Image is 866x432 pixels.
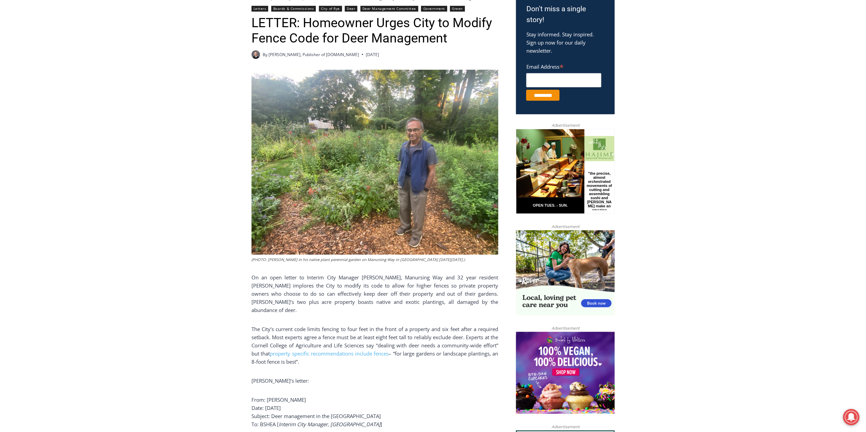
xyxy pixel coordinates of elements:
a: Government [421,6,447,12]
a: Intern @ [DOMAIN_NAME] [164,66,330,85]
img: (PHOTO: Shankar Narayan in his native plant perennial garden on Manursing Way in Rye on Sunday, S... [251,70,498,255]
a: Boards & Commissions [271,6,316,12]
p: Stay informed. Stay inspired. Sign up now for our daily newsletter. [526,30,604,55]
a: Green [450,6,465,12]
em: Interim City Manager, [GEOGRAPHIC_DATA] [279,421,380,428]
a: [PERSON_NAME], Publisher of [DOMAIN_NAME] [268,52,359,57]
h3: Don't miss a single story! [526,4,604,25]
p: The City’s current code limits fencing to four feet in the front of a property and six feet after... [251,325,498,366]
a: City of Rye [319,6,342,12]
span: Open Tues. - Sun. [PHONE_NUMBER] [2,70,67,96]
span: Advertisement [544,325,586,331]
div: "[PERSON_NAME] and I covered the [DATE] Parade, which was a really eye opening experience as I ha... [172,0,322,66]
span: Advertisement [544,424,586,430]
a: Author image [251,50,260,59]
a: Letters [251,6,268,12]
span: Advertisement [544,122,586,128]
img: Baked by Melissa [516,332,615,414]
span: By [263,51,267,58]
p: [PERSON_NAME]’s letter: [251,377,498,385]
a: Open Tues. - Sun. [PHONE_NUMBER] [0,68,68,85]
span: Advertisement [544,223,586,230]
a: property specific recommendations include fences [270,350,389,357]
a: Deer Management Committee [360,6,418,12]
h1: LETTER: Homeowner Urges City to Modify Fence Code for Deer Management [251,15,498,46]
span: Intern @ [DOMAIN_NAME] [178,68,315,83]
p: From: [PERSON_NAME] Date: [DATE] Subject: Deer management in the [GEOGRAPHIC_DATA] To: BSHEA [ ] [251,396,498,428]
figcaption: (PHOTO: [PERSON_NAME] in his native plant perennial garden on Manursing Way in [GEOGRAPHIC_DATA] ... [251,257,498,263]
a: Deer [345,6,357,12]
time: [DATE] [366,51,379,58]
label: Email Address [526,60,601,72]
div: "the precise, almost orchestrated movements of cutting and assembling sushi and [PERSON_NAME] mak... [70,42,97,81]
p: On an open letter to Interim City Manager [PERSON_NAME], Manursing Way and 32 year resident [PERS... [251,273,498,314]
